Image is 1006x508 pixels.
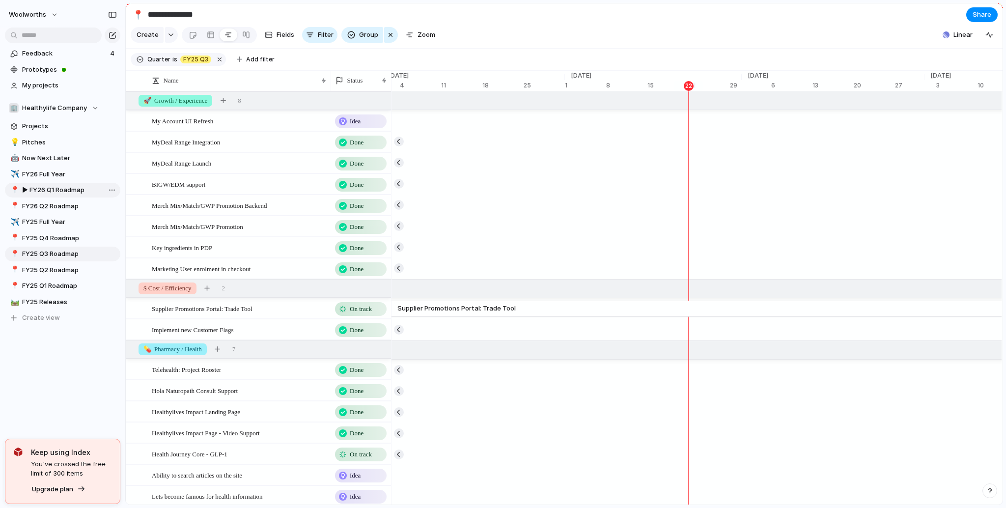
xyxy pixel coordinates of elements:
[5,247,120,261] div: 📍FY25 Q3 Roadmap
[350,428,363,438] span: Done
[152,490,263,502] span: Lets become famous for health information
[953,30,973,40] span: Linear
[152,324,233,335] span: Implement new Customer Flags
[5,183,120,198] a: 📍▶︎ FY26 Q1 Roadmap
[143,97,151,104] span: 🚀
[170,54,179,65] button: is
[231,53,280,66] button: Add filter
[152,263,251,274] span: Marketing User enrolment in checkout
[5,231,120,246] a: 📍FY25 Q4 Roadmap
[22,281,117,291] span: FY25 Q1 Roadmap
[22,249,117,259] span: FY25 Q3 Roadmap
[152,136,220,147] span: MyDeal Range Integration
[524,81,565,90] div: 25
[9,217,19,227] button: ✈️
[350,471,361,480] span: Idea
[10,153,17,164] div: 🤖
[152,406,240,417] span: Healthylives Impact Landing Page
[152,303,252,314] span: Supplier Promotions Portal: Trade Tool
[152,469,242,480] span: Ability to search articles on the site
[9,10,46,20] span: woolworths
[5,310,120,325] button: Create view
[261,27,298,43] button: Fields
[22,65,117,75] span: Prototypes
[730,81,742,90] div: 29
[22,185,117,195] span: ▶︎ FY26 Q1 Roadmap
[246,55,275,64] span: Add filter
[350,304,372,314] span: On track
[22,169,117,179] span: FY26 Full Year
[5,62,120,77] a: Prototypes
[5,78,120,93] a: My projects
[441,81,482,90] div: 11
[152,427,260,438] span: Healthylives Impact Page - Video Support
[152,115,213,126] span: My Account UI Refresh
[31,459,112,479] span: You've crossed the free limit of 300 items
[684,81,694,91] div: 22
[9,249,19,259] button: 📍
[5,263,120,278] a: 📍FY25 Q2 Roadmap
[238,96,241,106] span: 8
[9,138,19,147] button: 💡
[5,135,120,150] div: 💡Pitches
[9,201,19,211] button: 📍
[9,169,19,179] button: ✈️
[966,7,998,22] button: Share
[22,49,107,58] span: Feedback
[9,153,19,163] button: 🤖
[350,325,363,335] span: Done
[350,407,363,417] span: Done
[10,296,17,308] div: 🛤️
[10,217,17,228] div: ✈️
[812,81,854,90] div: 13
[152,242,212,253] span: Key ingredients in PDP
[350,264,363,274] span: Done
[418,30,435,40] span: Zoom
[277,30,294,40] span: Fields
[29,482,88,496] button: Upgrade plan
[5,199,120,214] a: 📍FY26 Q2 Roadmap
[152,385,238,396] span: Hola Naturopath Consult Support
[9,297,19,307] button: 🛤️
[482,81,524,90] div: 18
[222,283,225,293] span: 2
[397,304,516,313] span: Supplier Promotions Portal: Trade Tool
[5,295,120,310] a: 🛤️FY25 Releases
[5,119,120,134] a: Projects
[350,180,363,190] span: Done
[10,249,17,260] div: 📍
[9,103,19,113] div: 🏢
[22,233,117,243] span: FY25 Q4 Roadmap
[4,7,63,23] button: woolworths
[172,55,177,64] span: is
[5,215,120,229] div: ✈️FY25 Full Year
[350,243,363,253] span: Done
[147,55,170,64] span: Quarter
[152,199,267,211] span: Merch Mix/Match/GWP Promotion Backend
[5,46,120,61] a: Feedback4
[110,49,116,58] span: 4
[143,345,151,353] span: 💊
[143,344,202,354] span: Pharmacy / Health
[152,221,243,232] span: Merch Mix/Match/GWP Promotion
[402,27,439,43] button: Zoom
[143,283,192,293] span: $ Cost / Efficiency
[350,159,363,169] span: Done
[22,265,117,275] span: FY25 Q2 Roadmap
[565,71,597,81] span: [DATE]
[302,27,337,43] button: Filter
[183,55,208,64] span: FY25 Q3
[31,447,112,457] span: Keep using Index
[152,157,211,169] span: MyDeal Range Launch
[22,217,117,227] span: FY25 Full Year
[350,492,361,502] span: Idea
[130,7,146,23] button: 📍
[10,281,17,292] div: 📍
[10,169,17,180] div: ✈️
[152,178,205,190] span: BIGW/EDM support
[350,201,363,211] span: Done
[22,313,60,323] span: Create view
